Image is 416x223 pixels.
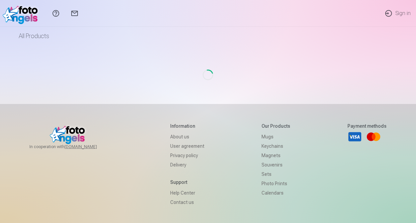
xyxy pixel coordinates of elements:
a: Delivery [170,160,204,170]
h5: Support [170,179,204,186]
a: Souvenirs [262,160,290,170]
a: [DOMAIN_NAME] [65,144,113,149]
a: User agreement [170,141,204,151]
h5: Information [170,123,204,129]
a: About us [170,132,204,141]
a: Calendars [262,188,290,198]
a: Mastercard [366,129,381,144]
a: Magnets [262,151,290,160]
a: Photo prints [262,179,290,188]
img: /v1 [3,3,41,24]
a: Visa [347,129,362,144]
span: In cooperation with [29,144,113,149]
h5: Payment methods [347,123,387,129]
a: Privacy policy [170,151,204,160]
a: Help Center [170,188,204,198]
a: Keychains [262,141,290,151]
a: Contact us [170,198,204,207]
a: Sets [262,170,290,179]
h5: Our products [262,123,290,129]
a: Mugs [262,132,290,141]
